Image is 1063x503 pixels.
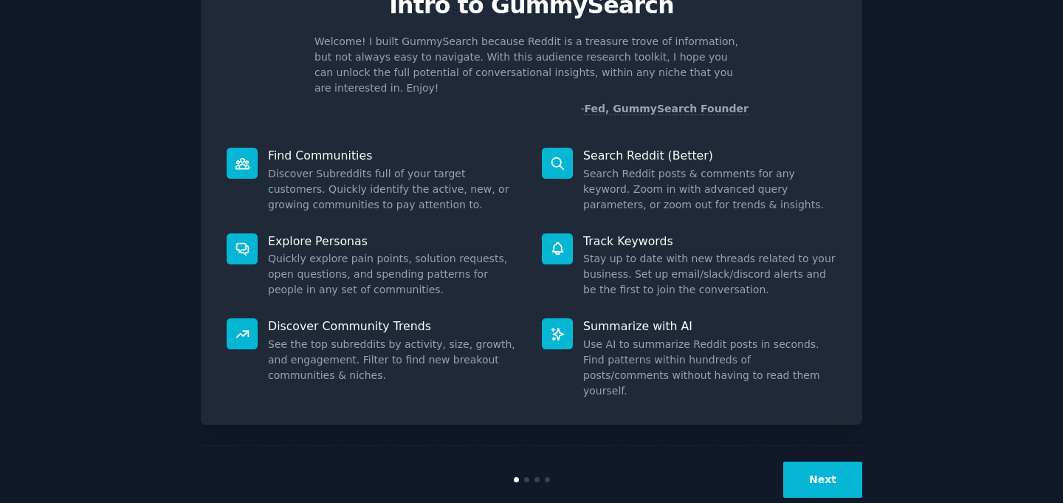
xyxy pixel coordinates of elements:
p: Find Communities [268,148,521,163]
dd: Use AI to summarize Reddit posts in seconds. Find patterns within hundreds of posts/comments with... [583,337,836,399]
dd: Search Reddit posts & comments for any keyword. Zoom in with advanced query parameters, or zoom o... [583,166,836,213]
p: Track Keywords [583,233,836,249]
dd: Stay up to date with new threads related to your business. Set up email/slack/discord alerts and ... [583,251,836,298]
a: Fed, GummySearch Founder [584,103,749,115]
p: Summarize with AI [583,318,836,334]
p: Search Reddit (Better) [583,148,836,163]
dd: Discover Subreddits full of your target customers. Quickly identify the active, new, or growing c... [268,166,521,213]
dd: See the top subreddits by activity, size, growth, and engagement. Filter to find new breakout com... [268,337,521,383]
button: Next [783,462,862,498]
dd: Quickly explore pain points, solution requests, open questions, and spending patterns for people ... [268,251,521,298]
div: - [580,101,749,117]
p: Discover Community Trends [268,318,521,334]
p: Welcome! I built GummySearch because Reddit is a treasure trove of information, but not always ea... [314,34,749,96]
p: Explore Personas [268,233,521,249]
